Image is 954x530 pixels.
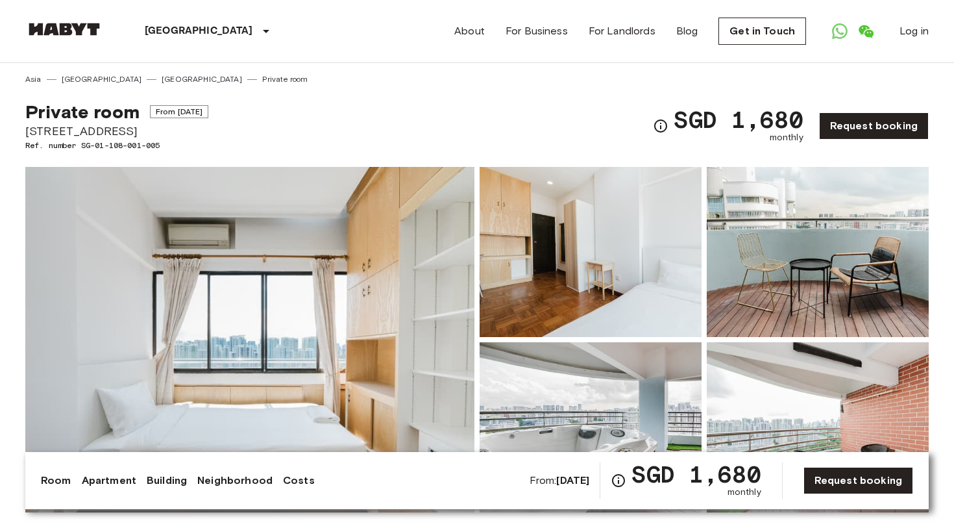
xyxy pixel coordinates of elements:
svg: Check cost overview for full price breakdown. Please note that discounts apply to new joiners onl... [611,473,626,488]
span: Private room [25,101,140,123]
span: monthly [728,486,761,499]
a: Request booking [803,467,913,494]
img: Picture of unit SG-01-108-001-005 [707,342,929,512]
a: Log in [899,23,929,39]
img: Habyt [25,23,103,36]
a: Get in Touch [718,18,806,45]
img: Picture of unit SG-01-108-001-005 [480,167,702,337]
a: Open WhatsApp [827,18,853,44]
b: [DATE] [556,474,589,486]
a: Costs [283,473,315,488]
a: Building [147,473,187,488]
a: Open WeChat [853,18,879,44]
span: SGD 1,680 [631,462,761,486]
a: For Business [506,23,568,39]
a: For Landlords [589,23,655,39]
span: From: [530,473,590,488]
span: [STREET_ADDRESS] [25,123,208,140]
a: Request booking [819,112,929,140]
p: [GEOGRAPHIC_DATA] [145,23,253,39]
span: SGD 1,680 [674,108,803,131]
a: About [454,23,485,39]
span: From [DATE] [150,105,209,118]
a: Neighborhood [197,473,273,488]
img: Picture of unit SG-01-108-001-005 [707,167,929,337]
img: Marketing picture of unit SG-01-108-001-005 [25,167,474,512]
a: [GEOGRAPHIC_DATA] [162,73,242,85]
a: Private room [262,73,308,85]
span: Ref. number SG-01-108-001-005 [25,140,208,151]
a: Blog [676,23,698,39]
svg: Check cost overview for full price breakdown. Please note that discounts apply to new joiners onl... [653,118,668,134]
a: Room [41,473,71,488]
span: monthly [770,131,803,144]
a: Apartment [82,473,136,488]
a: Asia [25,73,42,85]
img: Picture of unit SG-01-108-001-005 [480,342,702,512]
a: [GEOGRAPHIC_DATA] [62,73,142,85]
